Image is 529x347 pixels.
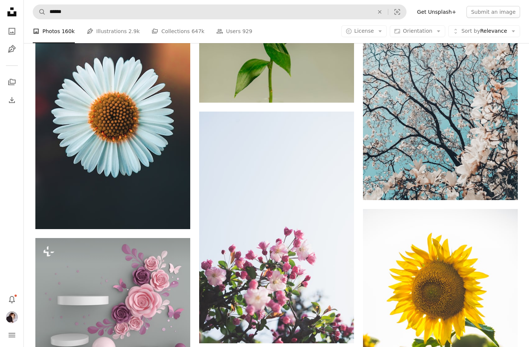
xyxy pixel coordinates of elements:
[461,28,480,34] span: Sort by
[242,27,252,35] span: 929
[4,75,19,90] a: Collections
[390,25,445,37] button: Orientation
[388,5,406,19] button: Visual search
[461,28,507,35] span: Relevance
[403,28,432,34] span: Orientation
[191,27,204,35] span: 647k
[33,5,46,19] button: Search Unsplash
[87,19,140,43] a: Illustrations 2.9k
[4,24,19,39] a: Photos
[4,292,19,307] button: Notifications
[341,25,387,37] button: License
[6,311,18,323] img: Avatar of user EGLE KRLT
[35,299,190,306] a: podium display design with paper art pastel color flower abstract background, 3d rendering.
[216,19,252,43] a: Users 929
[199,224,354,231] a: white-and-pink flowers
[33,4,407,19] form: Find visuals sitewide
[354,28,374,34] span: License
[4,4,19,21] a: Home — Unsplash
[466,6,520,18] button: Submit an image
[152,19,204,43] a: Collections 647k
[363,321,518,328] a: close-up photo of common sunflower
[372,5,388,19] button: Clear
[4,328,19,343] button: Menu
[363,100,518,106] a: sakura tree in bloom
[199,112,354,343] img: white-and-pink flowers
[4,310,19,325] button: Profile
[412,6,461,18] a: Get Unsplash+
[4,42,19,57] a: Illustrations
[448,25,520,37] button: Sort byRelevance
[363,7,518,200] img: sakura tree in bloom
[128,27,140,35] span: 2.9k
[4,93,19,107] a: Download History
[35,110,190,116] a: white daisy in bloom during daytime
